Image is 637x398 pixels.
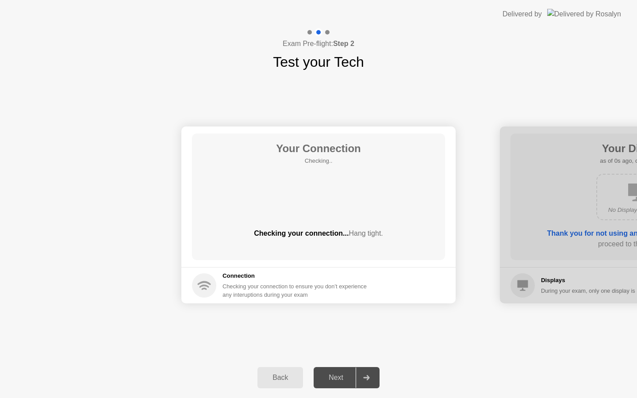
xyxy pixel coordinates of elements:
[333,40,354,47] b: Step 2
[273,51,364,73] h1: Test your Tech
[314,367,380,388] button: Next
[260,374,300,382] div: Back
[276,141,361,157] h1: Your Connection
[276,157,361,165] h5: Checking..
[316,374,356,382] div: Next
[257,367,303,388] button: Back
[283,38,354,49] h4: Exam Pre-flight:
[349,230,383,237] span: Hang tight.
[223,282,372,299] div: Checking your connection to ensure you don’t experience any interuptions during your exam
[503,9,542,19] div: Delivered by
[223,272,372,280] h5: Connection
[192,228,445,239] div: Checking your connection...
[547,9,621,19] img: Delivered by Rosalyn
